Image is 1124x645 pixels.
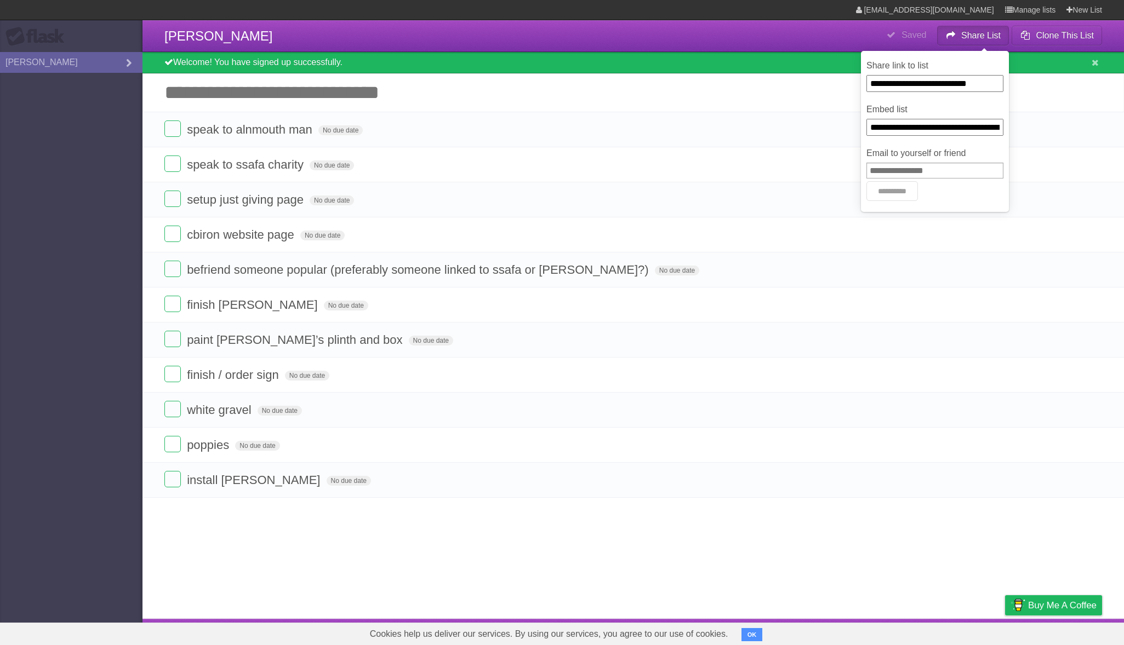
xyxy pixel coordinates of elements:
label: Done [164,401,181,417]
div: Welcome! You have signed up successfully. [142,52,1124,73]
a: Terms [954,621,978,642]
span: speak to ssafa charity [187,158,306,171]
label: Done [164,366,181,382]
span: No due date [310,195,354,205]
label: Done [164,120,181,137]
span: speak to alnmouth man [187,123,315,136]
label: Done [164,331,181,347]
div: Flask [5,27,71,47]
span: paint [PERSON_NAME]’s plinth and box [187,333,405,347]
span: finish / order sign [187,368,282,382]
span: setup just giving page [187,193,306,206]
a: Buy me a coffee [1005,595,1102,615]
a: Suggest a feature [1033,621,1102,642]
span: white gravel [187,403,254,417]
span: finish [PERSON_NAME] [187,298,320,312]
label: Done [164,436,181,452]
span: No due date [324,301,368,310]
a: About [859,621,882,642]
img: Buy me a coffee [1011,596,1025,614]
label: Done [164,191,181,207]
label: Done [164,156,181,172]
label: Email to yourself or friend [866,147,1003,160]
span: [PERSON_NAME] [164,28,272,43]
span: No due date [285,371,329,381]
b: Share List [961,31,1001,40]
span: install [PERSON_NAME] [187,473,323,487]
span: cbiron website page [187,228,297,241]
span: No due date [327,476,371,486]
span: No due date [300,231,345,240]
b: Clone This List [1036,31,1094,40]
span: Buy me a coffee [1028,596,1097,615]
span: No due date [235,441,279,451]
label: Done [164,261,181,277]
label: Embed list [866,103,1003,116]
span: No due date [258,406,302,416]
button: Clone This List [1012,26,1102,45]
a: Privacy [991,621,1019,642]
button: OK [741,628,763,641]
label: Done [164,226,181,242]
span: No due date [409,336,453,345]
label: Done [164,296,181,312]
label: Done [164,471,181,487]
span: No due date [310,160,354,170]
span: befriend someone popular (preferably someone linked to ssafa or [PERSON_NAME]?) [187,263,652,277]
span: No due date [655,266,699,275]
span: No due date [318,125,363,135]
a: Developers [895,621,940,642]
span: poppies [187,438,232,452]
label: Share link to list [866,59,1003,72]
span: Cookies help us deliver our services. By using our services, you agree to our use of cookies. [359,623,739,645]
button: Share List [937,26,1009,45]
b: Saved [902,30,926,39]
